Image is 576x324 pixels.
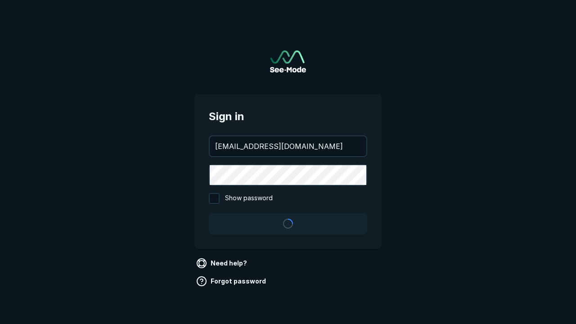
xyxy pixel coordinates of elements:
input: your@email.com [210,136,366,156]
span: Sign in [209,108,367,125]
a: Need help? [194,256,251,270]
a: Go to sign in [270,50,306,72]
a: Forgot password [194,274,270,288]
span: Show password [225,193,273,204]
img: See-Mode Logo [270,50,306,72]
